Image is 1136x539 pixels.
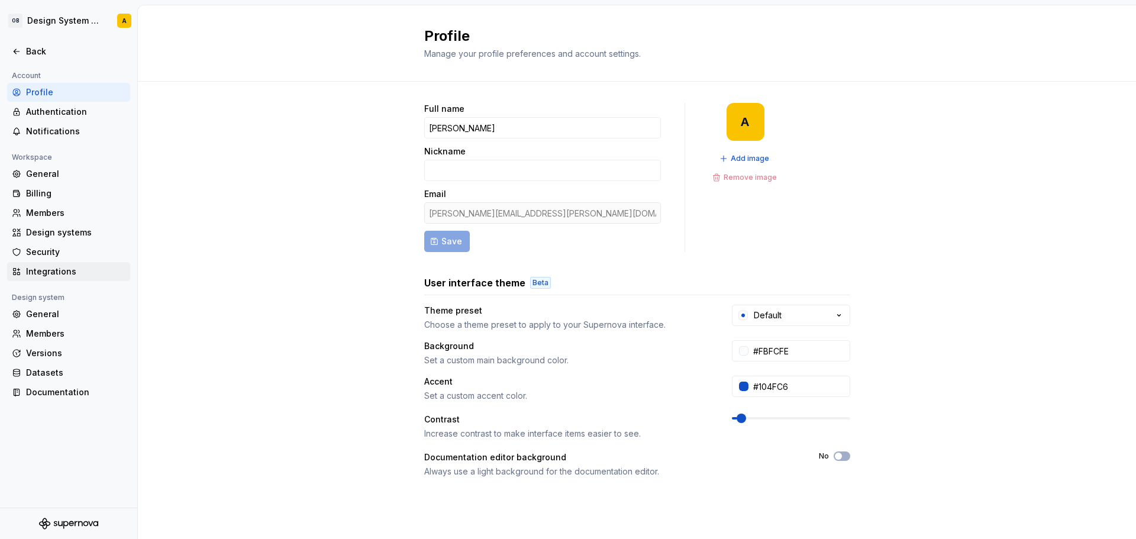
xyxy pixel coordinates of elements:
span: Add image [731,154,769,163]
div: Back [26,46,125,57]
span: Manage your profile preferences and account settings. [424,49,641,59]
a: Authentication [7,102,130,121]
a: Profile [7,83,130,102]
div: Security [26,246,125,258]
div: OB [8,14,22,28]
div: Set a custom main background color. [424,354,711,366]
a: Integrations [7,262,130,281]
a: General [7,305,130,324]
button: OBDesign System TestA [2,8,135,34]
a: General [7,164,130,183]
div: Set a custom accent color. [424,390,711,402]
div: Always use a light background for the documentation editor. [424,466,798,477]
div: Datasets [26,367,125,379]
div: Background [424,340,711,352]
a: Members [7,324,130,343]
a: Documentation [7,383,130,402]
div: A [741,117,750,127]
div: Versions [26,347,125,359]
label: Full name [424,103,464,115]
a: Datasets [7,363,130,382]
div: A [122,16,127,25]
h3: User interface theme [424,276,525,290]
div: General [26,168,125,180]
div: Theme preset [424,305,711,317]
div: Members [26,207,125,219]
label: Email [424,188,446,200]
label: No [819,451,829,461]
div: Beta [530,277,551,289]
div: Documentation editor background [424,451,798,463]
div: Profile [26,86,125,98]
div: Integrations [26,266,125,277]
div: Default [754,309,782,321]
a: Security [7,243,130,262]
div: General [26,308,125,320]
a: Billing [7,184,130,203]
a: Notifications [7,122,130,141]
div: Members [26,328,125,340]
button: Default [732,305,850,326]
input: #FFFFFF [748,340,850,362]
div: Authentication [26,106,125,118]
h2: Profile [424,27,836,46]
div: Billing [26,188,125,199]
a: Back [7,42,130,61]
button: Add image [716,150,774,167]
a: Versions [7,344,130,363]
div: Design system [7,291,69,305]
div: Workspace [7,150,57,164]
svg: Supernova Logo [39,518,98,530]
div: Increase contrast to make interface items easier to see. [424,428,711,440]
a: Members [7,204,130,222]
div: Documentation [26,386,125,398]
a: Design systems [7,223,130,242]
div: Contrast [424,414,711,425]
div: Choose a theme preset to apply to your Supernova interface. [424,319,711,331]
div: Account [7,69,46,83]
div: Notifications [26,125,125,137]
input: #104FC6 [748,376,850,397]
div: Design systems [26,227,125,238]
label: Nickname [424,146,466,157]
div: Design System Test [27,15,103,27]
div: Accent [424,376,711,388]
